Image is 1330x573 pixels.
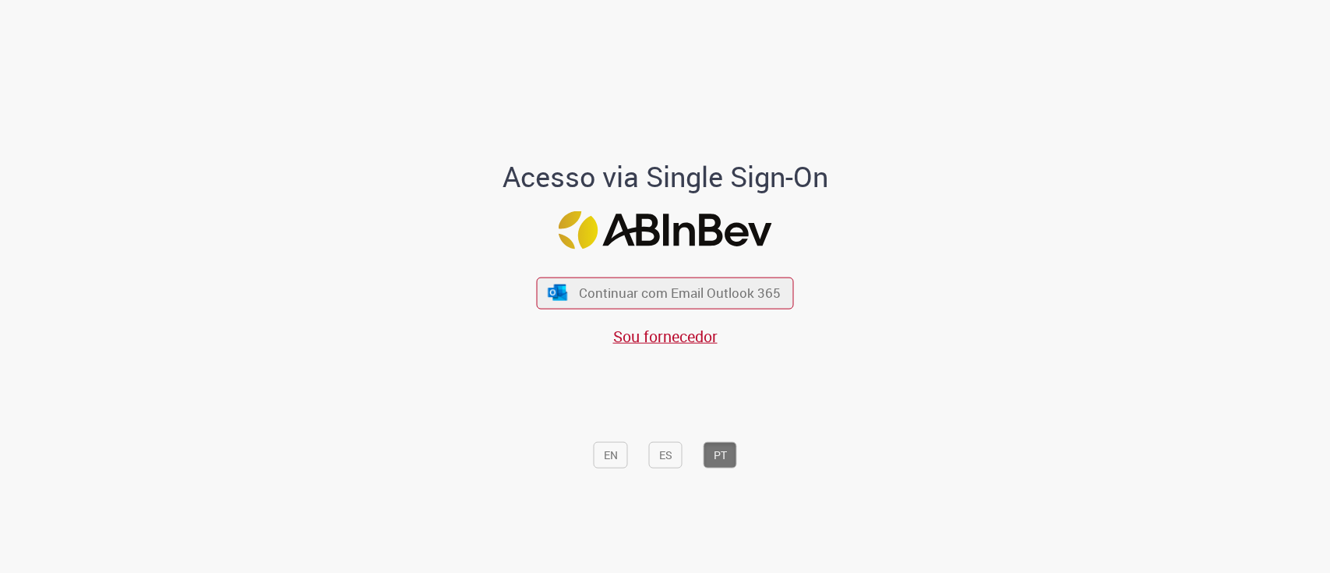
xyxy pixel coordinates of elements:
[704,442,737,469] button: PT
[613,326,718,347] a: Sou fornecedor
[546,285,568,301] img: ícone Azure/Microsoft 360
[594,442,628,469] button: EN
[449,161,881,193] h1: Acesso via Single Sign-On
[649,442,683,469] button: ES
[559,211,772,249] img: Logo ABInBev
[579,284,781,302] span: Continuar com Email Outlook 365
[537,277,794,309] button: ícone Azure/Microsoft 360 Continuar com Email Outlook 365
